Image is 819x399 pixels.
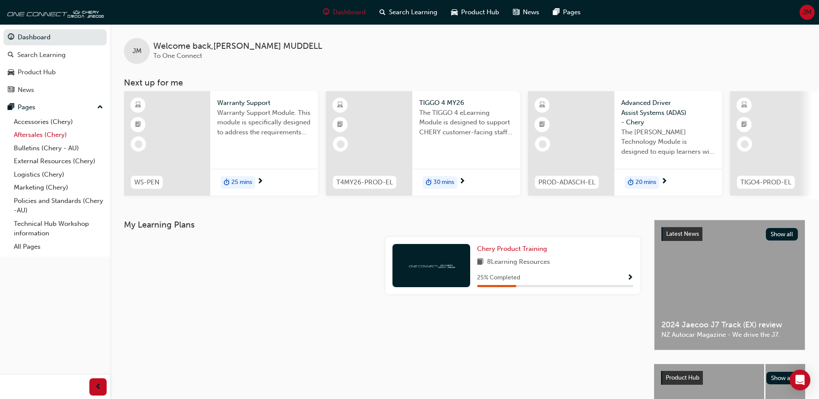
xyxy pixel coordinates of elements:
[513,7,519,18] span: news-icon
[3,99,107,115] button: Pages
[10,181,107,194] a: Marketing (Chery)
[539,119,545,130] span: booktick-icon
[506,3,546,21] a: news-iconNews
[459,178,465,186] span: next-icon
[433,177,454,187] span: 30 mins
[336,177,393,187] span: T4MY26-PROD-EL
[546,3,588,21] a: pages-iconPages
[661,178,667,186] span: next-icon
[18,85,34,95] div: News
[124,220,640,230] h3: My Learning Plans
[539,140,547,148] span: learningRecordVerb_NONE-icon
[800,5,815,20] button: JM
[373,3,444,21] a: search-iconSearch Learning
[563,7,581,17] span: Pages
[621,127,715,157] span: The [PERSON_NAME] Technology Module is designed to equip learners with essential knowledge about ...
[627,272,633,283] button: Show Progress
[790,370,810,390] div: Open Intercom Messenger
[337,140,345,148] span: learningRecordVerb_NONE-icon
[18,67,56,77] div: Product Hub
[97,102,103,113] span: up-icon
[444,3,506,21] a: car-iconProduct Hub
[426,177,432,188] span: duration-icon
[3,47,107,63] a: Search Learning
[803,7,812,17] span: JM
[8,51,14,59] span: search-icon
[10,194,107,217] a: Policies and Standards (Chery -AU)
[389,7,437,17] span: Search Learning
[661,320,798,330] span: 2024 Jaecoo J7 Track (EX) review
[10,155,107,168] a: External Resources (Chery)
[135,140,142,148] span: learningRecordVerb_NONE-icon
[666,230,699,237] span: Latest News
[654,220,805,350] a: Latest NewsShow all2024 Jaecoo J7 Track (EX) reviewNZ Autocar Magazine - We drive the J7.
[538,177,595,187] span: PROD-ADASCH-EL
[316,3,373,21] a: guage-iconDashboard
[323,7,329,18] span: guage-icon
[10,168,107,181] a: Logistics (Chery)
[661,330,798,340] span: NZ Autocar Magazine - We drive the J7.
[666,374,699,381] span: Product Hub
[661,227,798,241] a: Latest NewsShow all
[153,52,202,60] span: To One Connect
[18,102,35,112] div: Pages
[539,100,545,111] span: learningResourceType_ELEARNING-icon
[636,177,656,187] span: 20 mins
[740,177,791,187] span: TIGO4-PROD-EL
[741,140,749,148] span: learningRecordVerb_NONE-icon
[379,7,386,18] span: search-icon
[628,177,634,188] span: duration-icon
[217,98,311,108] span: Warranty Support
[766,228,798,241] button: Show all
[224,177,230,188] span: duration-icon
[741,100,747,111] span: learningResourceType_ELEARNING-icon
[523,7,539,17] span: News
[257,178,263,186] span: next-icon
[337,119,343,130] span: booktick-icon
[10,240,107,253] a: All Pages
[3,29,107,45] a: Dashboard
[135,100,141,111] span: learningResourceType_ELEARNING-icon
[134,177,159,187] span: WS-PEN
[231,177,252,187] span: 25 mins
[124,91,318,196] a: WS-PENWarranty SupportWarranty Support Module. This module is specifically designed to address th...
[10,142,107,155] a: Bulletins (Chery - AU)
[3,28,107,99] button: DashboardSearch LearningProduct HubNews
[477,257,484,268] span: book-icon
[3,64,107,80] a: Product Hub
[627,274,633,282] span: Show Progress
[8,86,14,94] span: news-icon
[333,7,366,17] span: Dashboard
[17,50,66,60] div: Search Learning
[419,108,513,137] span: The TIGGO 4 eLearning Module is designed to support CHERY customer-facing staff with the product ...
[528,91,722,196] a: PROD-ADASCH-ELAdvanced Driver Assist Systems (ADAS) - CheryThe [PERSON_NAME] Technology Module is...
[461,7,499,17] span: Product Hub
[4,3,104,21] a: oneconnect
[621,98,715,127] span: Advanced Driver Assist Systems (ADAS) - Chery
[477,244,550,254] a: Chery Product Training
[477,245,547,253] span: Chery Product Training
[741,119,747,130] span: booktick-icon
[337,100,343,111] span: learningResourceType_ELEARNING-icon
[419,98,513,108] span: TIGGO 4 MY26
[3,82,107,98] a: News
[766,372,799,384] button: Show all
[8,69,14,76] span: car-icon
[133,46,142,56] span: JM
[661,371,798,385] a: Product HubShow all
[10,217,107,240] a: Technical Hub Workshop information
[451,7,458,18] span: car-icon
[477,273,520,283] span: 25 % Completed
[487,257,550,268] span: 8 Learning Resources
[135,119,141,130] span: booktick-icon
[217,108,311,137] span: Warranty Support Module. This module is specifically designed to address the requirements and pro...
[8,104,14,111] span: pages-icon
[326,91,520,196] a: T4MY26-PROD-ELTIGGO 4 MY26The TIGGO 4 eLearning Module is designed to support CHERY customer-faci...
[10,128,107,142] a: Aftersales (Chery)
[110,78,819,88] h3: Next up for me
[95,382,101,393] span: prev-icon
[408,261,455,269] img: oneconnect
[553,7,560,18] span: pages-icon
[8,34,14,41] span: guage-icon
